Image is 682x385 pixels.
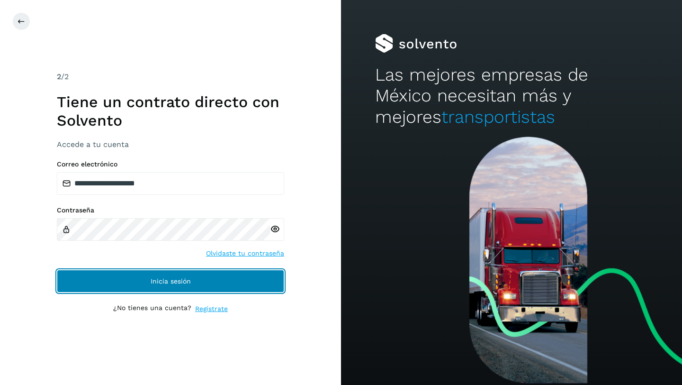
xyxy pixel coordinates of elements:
h1: Tiene un contrato directo con Solvento [57,93,284,129]
div: /2 [57,71,284,82]
a: Olvidaste tu contraseña [206,248,284,258]
a: Regístrate [195,304,228,314]
label: Correo electrónico [57,160,284,168]
p: ¿No tienes una cuenta? [113,304,191,314]
button: Inicia sesión [57,270,284,293]
span: 2 [57,72,61,81]
span: Inicia sesión [151,278,191,284]
h2: Las mejores empresas de México necesitan más y mejores [375,64,648,128]
span: transportistas [441,107,555,127]
label: Contraseña [57,206,284,214]
h3: Accede a tu cuenta [57,140,284,149]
